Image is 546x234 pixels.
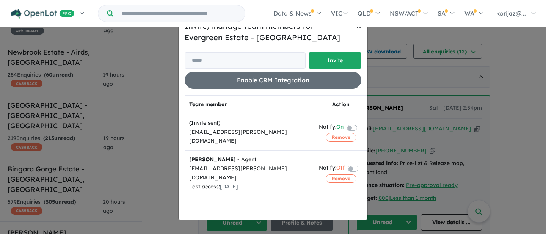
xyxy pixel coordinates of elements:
input: Try estate name, suburb, builder or developer [115,5,243,22]
th: Action [314,96,367,114]
button: Remove [326,133,356,141]
button: Remove [326,174,356,183]
div: Notify: [319,163,345,174]
img: Openlot PRO Logo White [11,9,74,19]
div: [EMAIL_ADDRESS][PERSON_NAME][DOMAIN_NAME] [189,164,310,182]
span: korijaz@... [496,9,526,17]
button: Invite [309,52,361,69]
strong: [PERSON_NAME] [189,156,236,163]
h5: Invite/manage team members for Evergreen Estate - [GEOGRAPHIC_DATA] [185,20,361,43]
span: [DATE] [220,183,238,190]
div: (Invite sent) [189,119,310,128]
div: [EMAIL_ADDRESS][PERSON_NAME][DOMAIN_NAME] [189,128,310,146]
div: Notify: [319,122,344,133]
button: Enable CRM Integration [185,72,361,89]
th: Team member [185,96,314,114]
div: - Agent [189,155,310,164]
span: On [336,122,344,133]
div: Last access: [189,182,310,192]
span: Off [336,163,345,174]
